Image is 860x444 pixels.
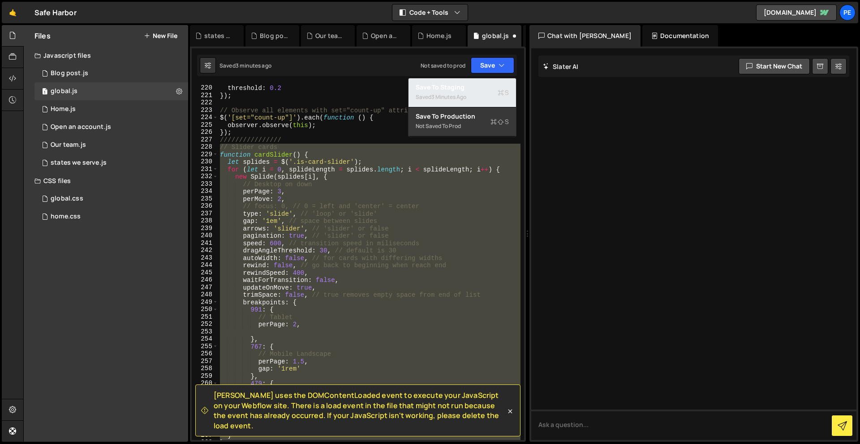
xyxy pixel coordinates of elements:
[42,89,47,96] span: 1
[416,92,509,102] div: Saved
[421,62,465,69] div: Not saved to prod
[192,121,218,129] div: 225
[192,239,218,247] div: 241
[192,92,218,99] div: 221
[192,431,218,439] div: 267
[315,31,344,40] div: Our team.js
[192,387,218,395] div: 261
[192,328,218,336] div: 253
[214,390,506,431] span: [PERSON_NAME] uses the DOMContentLoaded event to execute your JavaScript on your Webflow site. Th...
[471,57,514,73] button: Save
[192,350,218,358] div: 256
[192,217,218,225] div: 238
[144,32,177,39] button: New File
[51,105,76,113] div: Home.js
[739,58,810,74] button: Start new chat
[192,306,218,313] div: 250
[204,31,233,40] div: states we serve.js
[192,158,218,166] div: 230
[416,121,509,132] div: Not saved to prod
[34,100,188,118] div: 16385/44326.js
[192,417,218,424] div: 265
[192,343,218,350] div: 255
[260,31,288,40] div: Blog post.js
[51,69,88,77] div: Blog post.js
[192,166,218,173] div: 231
[392,4,468,21] button: Code + Tools
[24,47,188,64] div: Javascript files
[34,64,188,82] div: 16385/45865.js
[192,151,218,158] div: 229
[192,232,218,239] div: 240
[431,93,466,101] div: 3 minutes ago
[236,62,271,69] div: 3 minutes ago
[51,141,86,149] div: Our team.js
[34,7,77,18] div: Safe Harbor
[192,210,218,218] div: 237
[192,365,218,372] div: 258
[192,107,218,114] div: 223
[51,213,81,221] div: home.css
[192,143,218,151] div: 228
[416,83,509,92] div: Save to Staging
[51,195,83,203] div: global.css
[192,358,218,365] div: 257
[192,284,218,291] div: 247
[192,291,218,299] div: 248
[192,394,218,402] div: 262
[34,136,188,154] div: 16385/45046.js
[192,313,218,321] div: 251
[192,254,218,262] div: 243
[51,87,77,95] div: global.js
[529,25,641,47] div: Chat with [PERSON_NAME]
[192,424,218,431] div: 266
[192,269,218,277] div: 245
[192,261,218,269] div: 244
[192,195,218,203] div: 235
[192,114,218,121] div: 224
[192,128,218,136] div: 226
[498,88,509,97] span: S
[192,247,218,254] div: 242
[192,402,218,410] div: 263
[24,172,188,190] div: CSS files
[192,225,218,232] div: 239
[192,202,218,210] div: 236
[192,180,218,188] div: 233
[51,159,107,167] div: states we serve.js
[34,31,51,41] h2: Files
[642,25,718,47] div: Documentation
[371,31,400,40] div: Open an account.js
[192,335,218,343] div: 254
[416,112,509,121] div: Save to Production
[192,320,218,328] div: 252
[408,78,516,107] button: Save to StagingS Saved3 minutes ago
[34,82,188,100] div: 16385/45478.js
[543,62,579,71] h2: Slater AI
[34,154,188,172] div: 16385/45995.js
[192,299,218,306] div: 249
[756,4,837,21] a: [DOMAIN_NAME]
[482,31,509,40] div: global.js
[408,107,516,137] button: Save to ProductionS Not saved to prod
[2,2,24,23] a: 🤙
[192,409,218,417] div: 264
[192,372,218,380] div: 259
[192,84,218,92] div: 220
[192,173,218,180] div: 232
[34,118,188,136] div: 16385/45136.js
[192,99,218,107] div: 222
[192,136,218,144] div: 227
[51,123,111,131] div: Open an account.js
[219,62,271,69] div: Saved
[192,380,218,387] div: 260
[192,276,218,284] div: 246
[426,31,451,40] div: Home.js
[490,117,509,126] span: S
[34,190,188,208] div: 16385/45328.css
[34,208,188,226] div: 16385/45146.css
[192,188,218,195] div: 234
[839,4,856,21] a: Pe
